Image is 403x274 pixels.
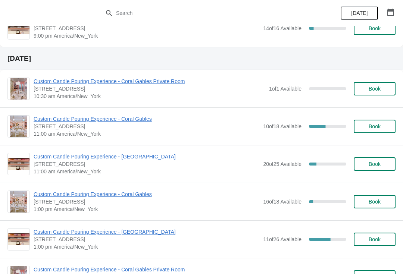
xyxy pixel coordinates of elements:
[34,153,259,160] span: Custom Candle Pouring Experience - [GEOGRAPHIC_DATA]
[34,198,259,205] span: [STREET_ADDRESS]
[8,158,29,170] img: Custom Candle Pouring Experience - Fort Lauderdale | 914 East Las Olas Boulevard, Fort Lauderdale...
[34,78,265,85] span: Custom Candle Pouring Experience - Coral Gables Private Room
[354,22,396,35] button: Book
[34,123,259,130] span: [STREET_ADDRESS]
[34,92,265,100] span: 10:30 am America/New_York
[354,157,396,171] button: Book
[369,123,381,129] span: Book
[34,228,259,236] span: Custom Candle Pouring Experience - [GEOGRAPHIC_DATA]
[263,161,302,167] span: 20 of 25 Available
[10,191,28,212] img: Custom Candle Pouring Experience - Coral Gables | 154 Giralda Avenue, Coral Gables, FL, USA | 1:0...
[34,190,259,198] span: Custom Candle Pouring Experience - Coral Gables
[263,25,302,31] span: 14 of 16 Available
[34,25,259,32] span: [STREET_ADDRESS]
[369,86,381,92] span: Book
[369,25,381,31] span: Book
[351,10,368,16] span: [DATE]
[10,78,27,100] img: Custom Candle Pouring Experience - Coral Gables Private Room | 154 Giralda Avenue, Coral Gables, ...
[34,32,259,40] span: 9:00 pm America/New_York
[354,120,396,133] button: Book
[263,199,302,205] span: 16 of 18 Available
[34,266,265,273] span: Custom Candle Pouring Experience - Coral Gables Private Room
[34,236,259,243] span: [STREET_ADDRESS]
[34,243,259,251] span: 1:00 pm America/New_York
[10,116,28,137] img: Custom Candle Pouring Experience - Coral Gables | 154 Giralda Avenue, Coral Gables, FL, USA | 11:...
[354,233,396,246] button: Book
[8,22,29,35] img: Custom Candle Pouring Experience - Fort Lauderdale | 914 East Las Olas Boulevard, Fort Lauderdale...
[8,233,29,246] img: Custom Candle Pouring Experience - Fort Lauderdale | 914 East Las Olas Boulevard, Fort Lauderdale...
[369,161,381,167] span: Book
[263,123,302,129] span: 10 of 18 Available
[34,160,259,168] span: [STREET_ADDRESS]
[34,115,259,123] span: Custom Candle Pouring Experience - Coral Gables
[341,6,378,20] button: [DATE]
[354,82,396,95] button: Book
[34,130,259,138] span: 11:00 am America/New_York
[269,86,302,92] span: 1 of 1 Available
[263,236,302,242] span: 11 of 26 Available
[34,205,259,213] span: 1:00 pm America/New_York
[7,55,396,62] h2: [DATE]
[369,236,381,242] span: Book
[369,199,381,205] span: Book
[354,195,396,208] button: Book
[116,6,302,20] input: Search
[34,168,259,175] span: 11:00 am America/New_York
[34,85,265,92] span: [STREET_ADDRESS]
